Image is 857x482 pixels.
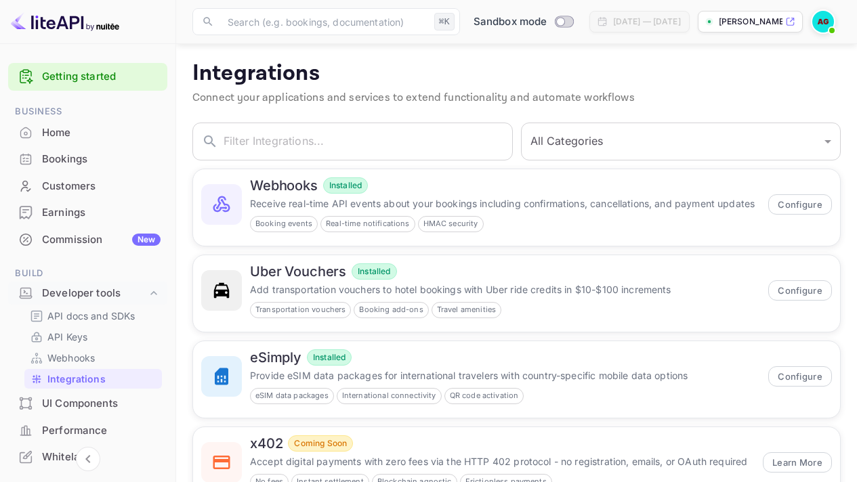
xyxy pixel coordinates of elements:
span: QR code activation [445,390,524,401]
p: Receive real-time API events about your bookings including confirmations, cancellations, and paym... [250,196,760,211]
span: Installed [352,265,396,278]
span: Travel amenities [432,304,501,315]
button: Learn More [763,452,832,473]
div: CommissionNew [8,227,167,253]
div: Customers [42,179,161,194]
p: Accept digital payments with zero fees via the HTTP 402 protocol - no registration, emails, or OA... [250,454,755,468]
a: CommissionNew [8,227,167,252]
h6: Uber Vouchers [250,263,346,280]
span: Real-time notifications [321,218,414,229]
div: Earnings [8,200,167,226]
div: Developer tools [8,282,167,305]
p: Provide eSIM data packages for international travelers with country-specific mobile data options [250,368,760,382]
h6: Webhooks [250,177,318,194]
span: Coming Soon [289,437,352,450]
a: Performance [8,418,167,443]
div: Commission [42,232,161,248]
span: Booking events [251,218,317,229]
div: Bookings [8,146,167,173]
span: Booking add-ons [354,304,427,315]
input: Filter Integrations... [224,123,513,160]
span: Installed [324,179,367,192]
div: Integrations [24,369,162,389]
p: [PERSON_NAME]-6jui8.nuit... [719,16,782,28]
div: Developer tools [42,286,147,301]
span: Transportation vouchers [251,304,350,315]
a: Customers [8,173,167,198]
div: Whitelabel [8,444,167,470]
div: New [132,234,161,246]
button: Configure [768,194,832,215]
div: API docs and SDKs [24,306,162,326]
div: Performance [8,418,167,444]
a: API Keys [30,330,156,344]
div: ⌘K [434,13,455,30]
a: Earnings [8,200,167,225]
span: International connectivity [337,390,441,401]
span: Installed [308,351,351,364]
a: Whitelabel [8,444,167,469]
div: Switch to Production mode [468,14,579,30]
span: eSIM data packages [251,390,333,401]
div: Earnings [42,205,161,221]
span: Sandbox mode [474,14,547,30]
h6: x402 [250,435,283,452]
div: API Keys [24,327,162,347]
div: Webhooks [24,348,162,368]
button: Collapse navigation [76,447,100,471]
input: Search (e.g. bookings, documentation) [220,8,429,35]
h6: eSimply [250,349,301,366]
p: Integrations [192,60,841,87]
span: HMAC security [419,218,483,229]
a: UI Components [8,391,167,416]
a: Bookings [8,146,167,171]
div: Whitelabel [42,450,161,465]
div: Getting started [8,63,167,91]
div: Bookings [42,152,161,167]
a: Integrations [30,372,156,386]
div: UI Components [8,391,167,417]
img: LiteAPI logo [11,11,119,32]
a: Home [8,120,167,145]
a: API docs and SDKs [30,309,156,323]
p: Integrations [47,372,106,386]
p: Add transportation vouchers to hotel bookings with Uber ride credits in $10-$100 increments [250,282,760,297]
div: Home [8,120,167,146]
p: Webhooks [47,351,95,365]
p: API docs and SDKs [47,309,135,323]
div: [DATE] — [DATE] [613,16,681,28]
div: UI Components [42,396,161,412]
a: Getting started [42,69,161,85]
a: Webhooks [30,351,156,365]
p: API Keys [47,330,87,344]
div: Performance [42,423,161,439]
div: Customers [8,173,167,200]
span: Business [8,104,167,119]
div: Home [42,125,161,141]
img: Andrej Gazi [812,11,834,32]
button: Configure [768,366,832,387]
span: Build [8,266,167,281]
button: Configure [768,280,832,301]
p: Connect your applications and services to extend functionality and automate workflows [192,90,841,106]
